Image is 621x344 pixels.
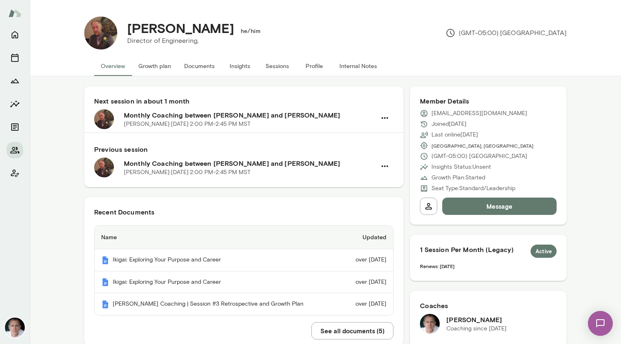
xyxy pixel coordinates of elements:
h6: Recent Documents [94,207,393,217]
img: Mento [101,300,109,309]
h6: Monthly Coaching between [PERSON_NAME] and [PERSON_NAME] [124,110,376,120]
button: Growth plan [132,56,178,76]
p: Coaching since [DATE] [446,325,507,333]
span: [GEOGRAPHIC_DATA], [GEOGRAPHIC_DATA] [431,142,533,149]
img: Mento [8,5,21,21]
td: over [DATE] [342,249,393,271]
td: over [DATE] [342,293,393,315]
button: Message [442,198,557,215]
span: Active [531,247,557,256]
button: Overview [94,56,132,76]
button: Documents [178,56,221,76]
h6: Monthly Coaching between [PERSON_NAME] and [PERSON_NAME] [124,158,376,168]
img: Mento [101,256,109,264]
button: Home [7,26,23,43]
button: Members [7,142,23,158]
p: [PERSON_NAME] · [DATE] · 2:00 PM-2:45 PM MST [124,120,251,128]
p: Joined [DATE] [431,120,467,128]
p: (GMT-05:00) [GEOGRAPHIC_DATA] [446,28,566,38]
h6: Member Details [420,96,557,106]
th: [PERSON_NAME] Coaching | Session #3 Retrospective and Growth Plan [95,293,342,315]
button: See all documents (5) [311,322,393,339]
button: Growth Plan [7,73,23,89]
th: Ikigai: Exploring Your Purpose and Career [95,249,342,271]
span: Renews: [DATE] [420,263,455,269]
p: Growth Plan: Started [431,174,485,182]
img: Mento [101,278,109,286]
button: Sessions [7,49,23,66]
h6: Previous session [94,144,393,154]
button: Profile [296,56,333,76]
p: Director of Engineering, [127,36,254,46]
h6: Next session in about 1 month [94,96,393,106]
p: Last online [DATE] [431,131,478,139]
h6: Coaches [420,301,557,311]
td: over [DATE] [342,271,393,294]
h6: [PERSON_NAME] [446,315,507,325]
button: Client app [7,165,23,181]
p: [EMAIL_ADDRESS][DOMAIN_NAME] [431,109,527,118]
th: Ikigai: Exploring Your Purpose and Career [95,271,342,294]
h6: 1 Session Per Month (Legacy) [420,245,557,258]
p: Seat Type: Standard/Leadership [431,184,515,193]
p: [PERSON_NAME] · [DATE] · 2:00 PM-2:45 PM MST [124,168,251,177]
button: Insights [221,56,258,76]
h4: [PERSON_NAME] [127,20,234,36]
button: Sessions [258,56,296,76]
th: Updated [342,226,393,249]
p: (GMT-05:00) [GEOGRAPHIC_DATA] [431,152,527,160]
h6: he/him [241,27,261,35]
button: Insights [7,96,23,112]
img: Mike Lane [5,318,25,337]
th: Name [95,226,342,249]
img: Brian Stanley [84,16,117,49]
button: Documents [7,119,23,135]
button: Internal Notes [333,56,384,76]
p: Insights Status: Unsent [431,163,491,171]
img: Mike Lane [420,314,440,334]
